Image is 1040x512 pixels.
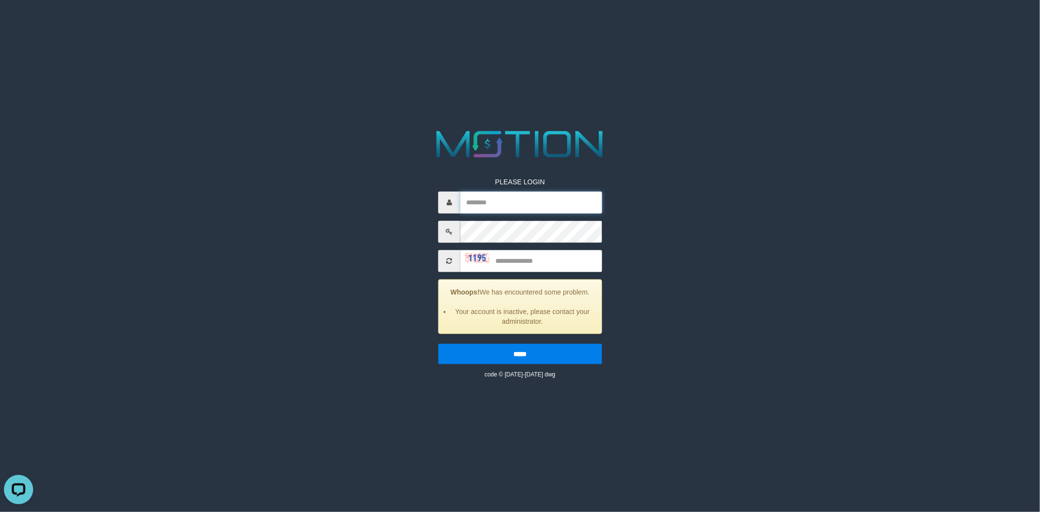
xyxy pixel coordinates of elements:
p: PLEASE LOGIN [438,177,602,186]
li: Your account is inactive, please contact your administrator. [451,306,594,326]
img: MOTION_logo.png [429,126,611,162]
strong: Whoops! [451,288,480,295]
img: captcha [465,253,490,263]
div: We has encountered some problem. [438,279,602,334]
small: code © [DATE]-[DATE] dwg [485,371,555,377]
button: Open LiveChat chat widget [4,4,33,33]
